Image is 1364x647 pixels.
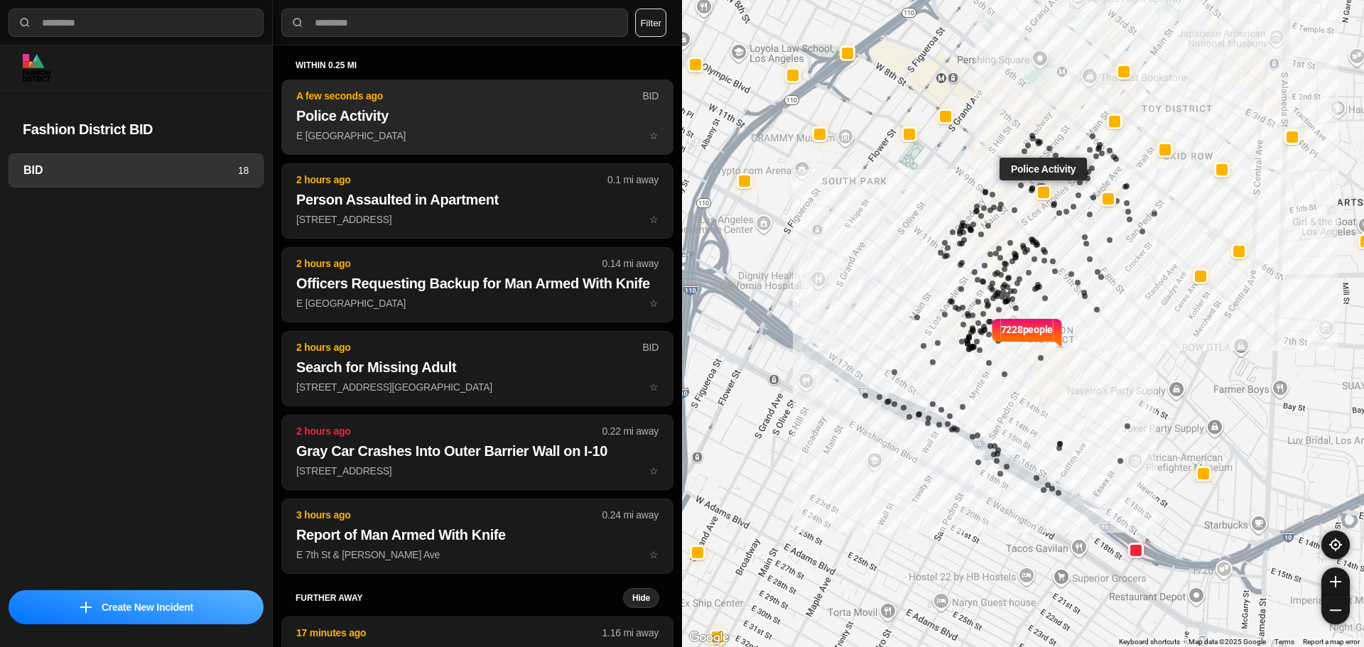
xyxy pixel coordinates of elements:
[296,508,602,522] p: 3 hours ago
[281,331,673,406] button: 2 hours agoBIDSearch for Missing Adult[STREET_ADDRESS][GEOGRAPHIC_DATA]star
[238,163,249,178] p: 18
[602,256,659,271] p: 0.14 mi away
[642,340,659,354] p: BID
[281,129,673,141] a: A few seconds agoBIDPolice ActivityE [GEOGRAPHIC_DATA]star
[296,273,659,293] h2: Officers Requesting Backup for Man Armed With Knife
[602,424,659,438] p: 0.22 mi away
[281,415,673,490] button: 2 hours ago0.22 mi awayGray Car Crashes Into Outer Barrier Wall on I-10[STREET_ADDRESS]star
[642,89,659,103] p: BID
[296,441,659,461] h2: Gray Car Crashes Into Outer Barrier Wall on I-10
[281,548,673,560] a: 3 hours ago0.24 mi awayReport of Man Armed With KnifeE 7th St & [PERSON_NAME] Avestar
[281,297,673,309] a: 2 hours ago0.14 mi awayOfficers Requesting Backup for Man Armed With KnifeE [GEOGRAPHIC_DATA]star
[1330,604,1341,616] img: zoom-out
[1303,638,1360,646] a: Report a map error
[1036,185,1051,200] button: Police Activity
[80,602,92,613] img: icon
[649,130,659,141] span: star
[607,173,659,187] p: 0.1 mi away
[296,173,607,187] p: 2 hours ago
[296,626,602,640] p: 17 minutes ago
[281,499,673,574] button: 3 hours ago0.24 mi awayReport of Man Armed With KnifeE 7th St & [PERSON_NAME] Avestar
[296,60,659,71] h5: within 0.25 mi
[281,381,673,393] a: 2 hours agoBIDSearch for Missing Adult[STREET_ADDRESS][GEOGRAPHIC_DATA]star
[23,162,238,179] h3: BID
[1001,322,1054,354] p: 7228 people
[296,380,659,394] p: [STREET_ADDRESS][GEOGRAPHIC_DATA]
[296,129,659,143] p: E [GEOGRAPHIC_DATA]
[1053,317,1063,348] img: notch
[649,381,659,393] span: star
[635,9,666,37] button: Filter
[1330,576,1341,587] img: zoom-in
[649,465,659,477] span: star
[281,163,673,239] button: 2 hours ago0.1 mi awayPerson Assaulted in Apartment[STREET_ADDRESS]star
[296,357,659,377] h2: Search for Missing Adult
[281,464,673,477] a: 2 hours ago0.22 mi awayGray Car Crashes Into Outer Barrier Wall on I-10[STREET_ADDRESS]star
[296,592,623,604] h5: further away
[1274,638,1294,646] a: Terms
[296,548,659,562] p: E 7th St & [PERSON_NAME] Ave
[102,600,193,614] p: Create New Incident
[1329,538,1342,551] img: recenter
[9,153,264,187] a: BID18
[649,214,659,225] span: star
[1321,567,1350,596] button: zoom-in
[623,588,659,608] button: Hide
[602,626,659,640] p: 1.16 mi away
[23,54,50,82] img: logo
[649,549,659,560] span: star
[296,212,659,227] p: [STREET_ADDRESS]
[281,80,673,155] button: A few seconds agoBIDPolice ActivityE [GEOGRAPHIC_DATA]star
[23,119,249,139] h2: Fashion District BID
[9,590,264,624] button: iconCreate New Incident
[296,525,659,545] h2: Report of Man Armed With Knife
[1321,531,1350,559] button: recenter
[1189,638,1266,646] span: Map data ©2025 Google
[686,629,732,647] a: Open this area in Google Maps (opens a new window)
[686,629,732,647] img: Google
[18,16,32,30] img: search
[1321,596,1350,624] button: zoom-out
[296,106,659,126] h2: Police Activity
[296,424,602,438] p: 2 hours ago
[990,317,1001,348] img: notch
[649,298,659,309] span: star
[281,213,673,225] a: 2 hours ago0.1 mi awayPerson Assaulted in Apartment[STREET_ADDRESS]star
[602,508,659,522] p: 0.24 mi away
[296,89,642,103] p: A few seconds ago
[296,464,659,478] p: [STREET_ADDRESS]
[281,247,673,322] button: 2 hours ago0.14 mi awayOfficers Requesting Backup for Man Armed With KnifeE [GEOGRAPHIC_DATA]star
[296,296,659,310] p: E [GEOGRAPHIC_DATA]
[1119,637,1180,647] button: Keyboard shortcuts
[1000,158,1087,180] div: Police Activity
[296,190,659,210] h2: Person Assaulted in Apartment
[296,340,642,354] p: 2 hours ago
[296,256,602,271] p: 2 hours ago
[291,16,305,30] img: search
[632,592,650,604] small: Hide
